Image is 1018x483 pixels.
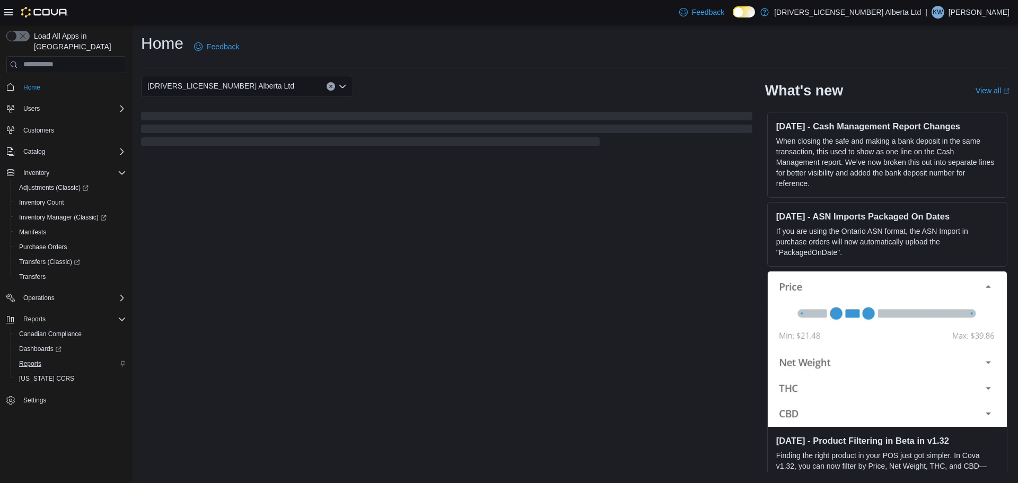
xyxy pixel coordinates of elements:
[15,241,72,253] a: Purchase Orders
[776,435,998,446] h3: [DATE] - Product Filtering in Beta in v1.32
[15,241,126,253] span: Purchase Orders
[15,270,126,283] span: Transfers
[19,124,126,137] span: Customers
[19,313,50,326] button: Reports
[19,330,82,338] span: Canadian Compliance
[141,114,752,148] span: Loading
[19,313,126,326] span: Reports
[776,136,998,189] p: When closing the safe and making a bank deposit in the same transaction, this used to show as one...
[11,195,130,210] button: Inventory Count
[2,144,130,159] button: Catalog
[15,357,126,370] span: Reports
[19,145,126,158] span: Catalog
[19,292,59,304] button: Operations
[23,104,40,113] span: Users
[327,82,335,91] button: Clear input
[19,228,46,236] span: Manifests
[15,256,126,268] span: Transfers (Classic)
[23,169,49,177] span: Inventory
[19,81,126,94] span: Home
[11,269,130,284] button: Transfers
[2,122,130,138] button: Customers
[2,80,130,95] button: Home
[19,393,126,407] span: Settings
[19,145,49,158] button: Catalog
[11,341,130,356] a: Dashboards
[11,225,130,240] button: Manifests
[15,328,126,340] span: Canadian Compliance
[15,181,126,194] span: Adjustments (Classic)
[15,343,126,355] span: Dashboards
[19,243,67,251] span: Purchase Orders
[19,124,58,137] a: Customers
[19,394,50,407] a: Settings
[2,312,130,327] button: Reports
[19,213,107,222] span: Inventory Manager (Classic)
[15,372,78,385] a: [US_STATE] CCRS
[765,82,843,99] h2: What's new
[2,101,130,116] button: Users
[30,31,126,52] span: Load All Apps in [GEOGRAPHIC_DATA]
[19,166,126,179] span: Inventory
[19,345,62,353] span: Dashboards
[23,126,54,135] span: Customers
[2,392,130,408] button: Settings
[925,6,927,19] p: |
[207,41,239,52] span: Feedback
[19,258,80,266] span: Transfers (Classic)
[19,273,46,281] span: Transfers
[15,372,126,385] span: Washington CCRS
[23,315,46,323] span: Reports
[11,180,130,195] a: Adjustments (Classic)
[15,328,86,340] a: Canadian Compliance
[19,166,54,179] button: Inventory
[15,256,84,268] a: Transfers (Classic)
[147,80,294,92] span: [DRIVERS_LICENSE_NUMBER] Alberta Ltd
[1003,88,1010,94] svg: External link
[15,181,93,194] a: Adjustments (Classic)
[11,254,130,269] a: Transfers (Classic)
[11,327,130,341] button: Canadian Compliance
[11,371,130,386] button: [US_STATE] CCRS
[19,198,64,207] span: Inventory Count
[15,357,46,370] a: Reports
[19,359,41,368] span: Reports
[733,6,755,17] input: Dark Mode
[15,270,50,283] a: Transfers
[692,7,724,17] span: Feedback
[23,83,40,92] span: Home
[11,210,130,225] a: Inventory Manager (Classic)
[976,86,1010,95] a: View allExternal link
[19,102,44,115] button: Users
[19,81,45,94] a: Home
[675,2,729,23] a: Feedback
[15,211,126,224] span: Inventory Manager (Classic)
[15,226,126,239] span: Manifests
[932,6,944,19] div: Kelli White
[11,240,130,254] button: Purchase Orders
[21,7,68,17] img: Cova
[15,211,111,224] a: Inventory Manager (Classic)
[776,121,998,131] h3: [DATE] - Cash Management Report Changes
[23,147,45,156] span: Catalog
[23,396,46,405] span: Settings
[6,75,126,436] nav: Complex example
[190,36,243,57] a: Feedback
[776,226,998,258] p: If you are using the Ontario ASN format, the ASN Import in purchase orders will now automatically...
[776,211,998,222] h3: [DATE] - ASN Imports Packaged On Dates
[19,183,89,192] span: Adjustments (Classic)
[15,226,50,239] a: Manifests
[2,291,130,305] button: Operations
[15,196,126,209] span: Inventory Count
[774,6,921,19] p: [DRIVERS_LICENSE_NUMBER] Alberta Ltd
[15,343,66,355] a: Dashboards
[19,102,126,115] span: Users
[23,294,55,302] span: Operations
[933,6,943,19] span: KW
[19,292,126,304] span: Operations
[141,33,183,54] h1: Home
[11,356,130,371] button: Reports
[15,196,68,209] a: Inventory Count
[338,82,347,91] button: Open list of options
